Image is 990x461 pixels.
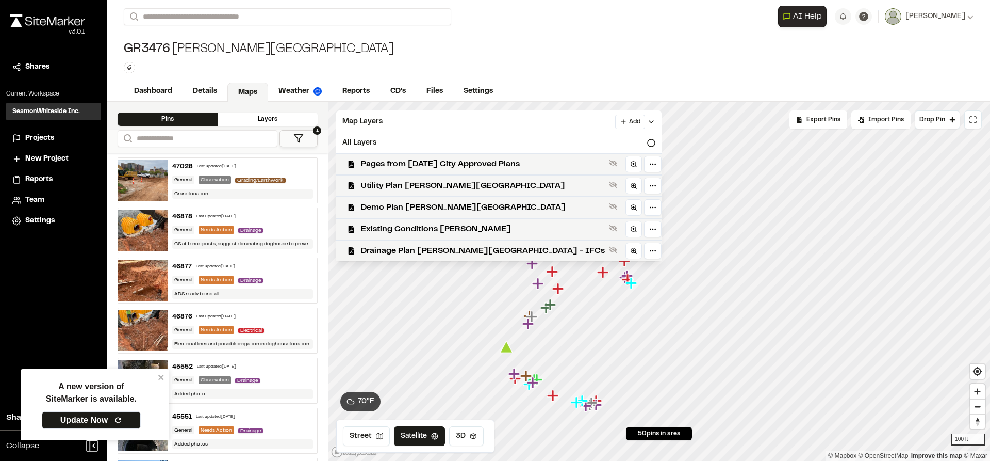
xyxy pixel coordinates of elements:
div: Needs Action [199,276,234,284]
span: Drainage Plan [PERSON_NAME][GEOGRAPHIC_DATA] - IFCs [361,245,605,257]
button: Show layer [607,200,619,213]
div: General [172,176,194,184]
div: Last updated [DATE] [197,164,236,170]
a: Reports [12,174,95,185]
a: Mapbox [828,452,856,459]
div: Map marker [619,271,633,284]
div: Last updated [DATE] [196,214,236,220]
div: Map marker [580,400,593,413]
a: Projects [12,133,95,144]
img: file [118,210,168,251]
span: Reset bearing to north [970,415,985,429]
div: Last updated [DATE] [196,414,235,420]
div: 46877 [172,262,192,272]
img: file [118,310,168,351]
a: Shares [12,61,95,73]
button: 3D [449,426,484,446]
div: Map marker [526,310,539,324]
div: Pins [118,113,218,126]
a: Team [12,195,95,206]
a: Zoom to layer [625,156,642,172]
div: Map marker [622,273,635,287]
div: 45552 [172,362,193,372]
button: Show layer [607,244,619,256]
div: Map marker [526,257,540,271]
span: Demo Plan [PERSON_NAME][GEOGRAPHIC_DATA] [361,201,605,214]
img: User [885,8,901,25]
button: Satellite [394,426,445,446]
div: Needs Action [199,426,234,434]
div: Last updated [DATE] [197,364,236,370]
div: Map marker [527,376,540,390]
a: Files [416,82,453,101]
button: Show layer [607,222,619,234]
div: Needs Action [199,326,234,334]
div: Oh geez...please don't... [10,27,85,37]
img: file [118,360,168,401]
a: Update Now [42,411,141,429]
span: Pages from [DATE] City Approved Plans [361,158,605,170]
span: Share Workspace [6,411,75,424]
div: Map marker [509,372,523,386]
span: Utility Plan [PERSON_NAME][GEOGRAPHIC_DATA] [361,180,605,192]
span: Grading/Earthwork [235,178,286,183]
a: Zoom to layer [625,243,642,259]
button: Show layer [607,179,619,191]
div: ADS ready to install [172,289,313,299]
a: Maxar [964,452,987,459]
div: Crane location [172,189,313,199]
button: close [158,373,165,381]
div: 45551 [172,412,192,422]
button: 70°F [340,392,381,411]
div: Map marker [547,389,560,403]
div: CS at fence posts, suggest eliminating doghouse to prevent issues with utility conflict but maint... [172,239,313,249]
div: 47028 [172,162,193,171]
span: Zoom out [970,400,985,414]
div: Map marker [571,396,584,409]
div: Last updated [DATE] [196,314,236,320]
span: Export Pins [806,115,840,124]
img: precipai.png [313,87,322,96]
span: Shares [25,61,49,73]
div: Map marker [500,341,514,354]
span: 50 pins in area [638,429,681,438]
a: CD's [380,82,416,101]
div: Map marker [586,396,599,410]
span: Map Layers [342,116,383,128]
a: Map feedback [911,452,962,459]
span: Team [25,195,44,206]
span: 1 [313,126,321,135]
span: Electrical [238,328,264,333]
div: Map marker [522,317,536,331]
a: Settings [453,82,503,101]
span: 70 ° F [358,396,374,407]
div: Map marker [619,255,632,268]
div: Map marker [621,269,635,283]
h3: SeamonWhiteside Inc. [12,107,80,116]
div: Map marker [576,394,590,408]
span: Import Pins [868,115,904,124]
div: Map marker [529,373,542,387]
div: 100 ft [951,434,985,446]
button: Search [118,130,136,147]
div: General [172,426,194,434]
div: Added photo [172,389,313,399]
button: Show layer [607,157,619,169]
div: Map marker [523,378,537,391]
div: Layers [218,113,318,126]
button: Add [615,115,645,129]
a: Dashboard [124,82,183,101]
div: General [172,326,194,334]
a: Settings [12,215,95,227]
div: Open AI Assistant [778,6,831,27]
div: 46878 [172,212,192,221]
button: Street [343,426,390,446]
button: Search [124,8,142,25]
div: [PERSON_NAME][GEOGRAPHIC_DATA] [124,41,393,58]
button: Edit Tags [124,62,135,73]
a: Zoom to layer [625,178,642,194]
span: Drainage [238,278,263,283]
div: Observation [199,176,231,184]
button: [PERSON_NAME] [885,8,973,25]
div: General [172,276,194,284]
